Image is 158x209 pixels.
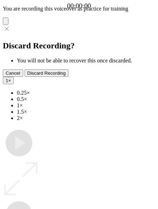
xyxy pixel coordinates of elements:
li: 1× [17,102,155,109]
li: 0.25× [17,90,155,96]
li: 0.5× [17,96,155,102]
a: 00:00:00 [67,2,91,10]
li: 2× [17,115,155,121]
span: 1 [6,78,8,83]
button: Discard Recording [25,69,69,77]
li: You will not be able to recover this once discarded. [17,58,155,64]
button: 1× [3,77,14,84]
li: 1.5× [17,109,155,115]
p: You are recording this voiceover as practice for training [3,6,155,12]
h2: Discard Recording? [3,41,155,50]
button: Cancel [3,69,23,77]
